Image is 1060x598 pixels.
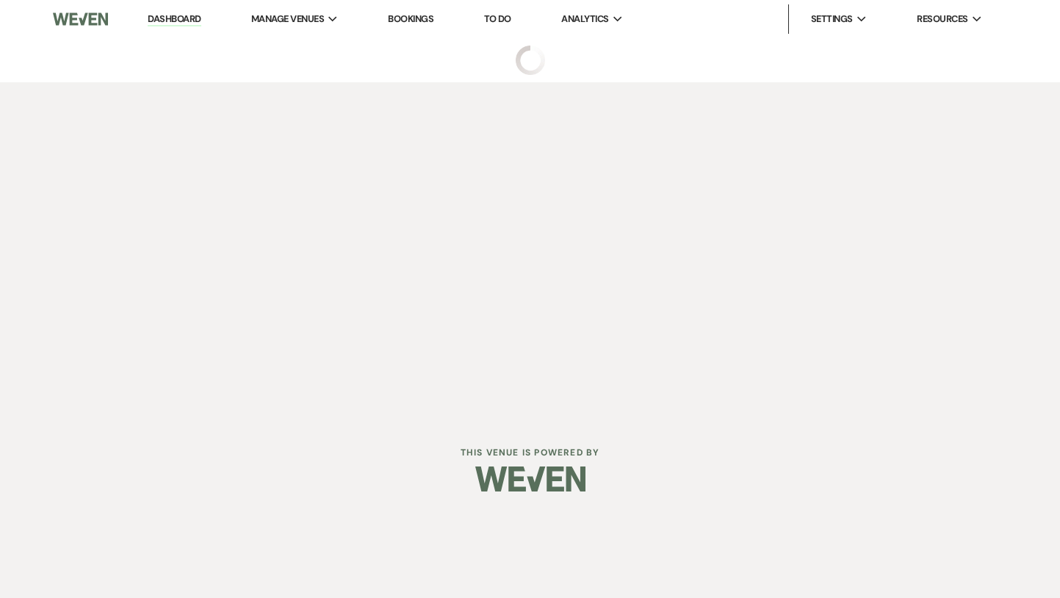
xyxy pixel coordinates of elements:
img: Weven Logo [53,4,108,35]
a: Dashboard [148,12,201,26]
img: Weven Logo [475,453,585,505]
a: Bookings [388,12,433,25]
span: Resources [917,12,967,26]
span: Settings [811,12,853,26]
span: Manage Venues [251,12,324,26]
a: To Do [484,12,511,25]
img: loading spinner [516,46,545,75]
span: Analytics [561,12,608,26]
